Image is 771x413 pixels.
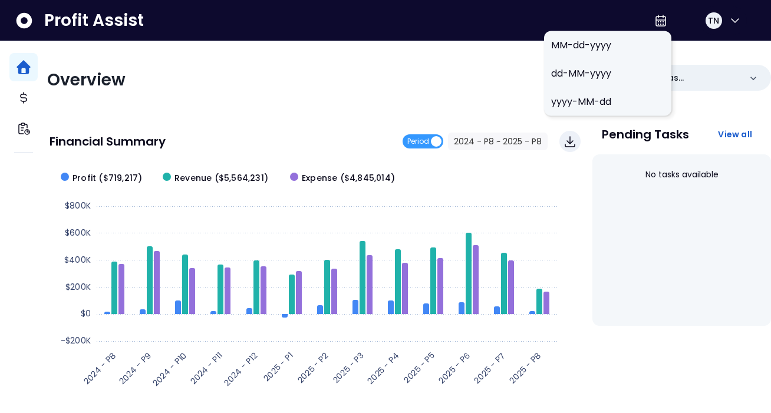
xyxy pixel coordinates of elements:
span: Revenue ($5,564,231) [174,172,268,184]
span: Profit Assist [44,10,144,31]
text: 2024 - P9 [116,349,154,387]
text: 2024 - P8 [81,349,118,387]
span: TN [708,15,719,27]
text: $800K [65,200,91,212]
text: 2025 - P4 [365,349,402,386]
text: 2025 - P2 [295,349,331,385]
text: -$200K [61,335,91,346]
text: 2024 - P11 [187,349,225,386]
text: $0 [81,308,91,319]
span: Profit ($719,217) [73,172,142,184]
text: 2025 - P1 [261,349,296,384]
span: Overview [47,68,126,91]
span: Period [407,134,429,148]
text: 2025 - P7 [472,349,508,386]
button: Download [559,131,581,152]
text: 2025 - P3 [330,349,366,385]
text: 2025 - P8 [507,349,543,386]
text: $400K [64,254,91,266]
text: 2025 - P6 [436,349,473,386]
button: 2024 - P8 ~ 2025 - P8 [448,133,548,150]
text: 2025 - P5 [401,349,437,385]
text: 2024 - P12 [221,349,260,388]
p: Financial Summary [50,136,166,147]
span: dd-MM-yyyy [551,67,664,81]
button: View all [709,124,762,145]
span: MM-dd-yyyy [551,38,664,52]
span: Expense ($4,845,014) [302,172,395,184]
text: $600K [65,227,91,239]
span: yyyy-MM-dd [551,95,664,109]
text: 2024 - P10 [150,349,189,388]
text: $200K [65,281,91,293]
span: View all [718,128,752,140]
p: Pending Tasks [602,128,689,140]
div: No tasks available [602,159,762,190]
